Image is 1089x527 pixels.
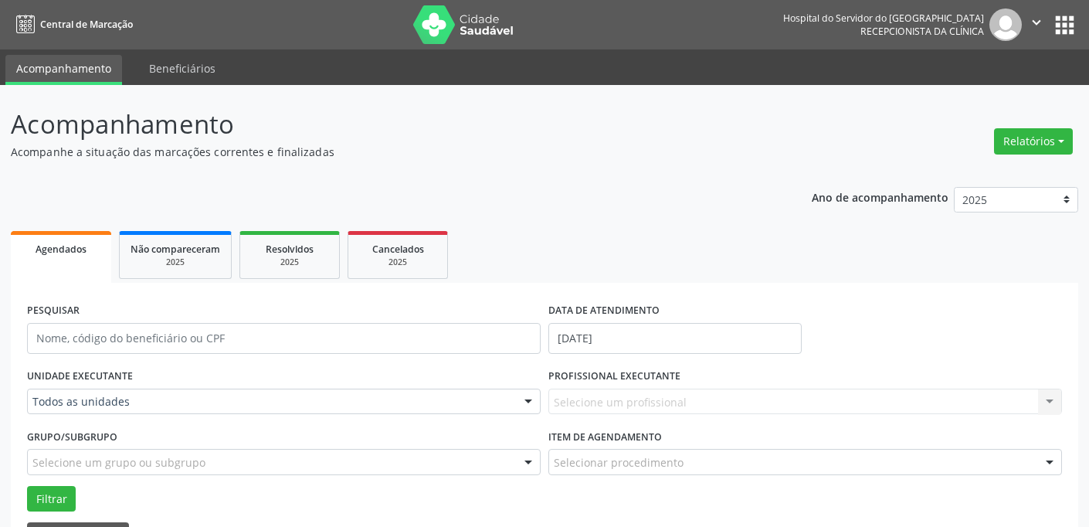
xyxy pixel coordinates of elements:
[548,299,660,323] label: DATA DE ATENDIMENTO
[1028,14,1045,31] i: 
[812,187,948,206] p: Ano de acompanhamento
[11,12,133,37] a: Central de Marcação
[27,299,80,323] label: PESQUISAR
[131,257,220,268] div: 2025
[994,128,1073,155] button: Relatórios
[27,365,133,389] label: UNIDADE EXECUTANTE
[5,55,122,85] a: Acompanhamento
[11,144,758,160] p: Acompanhe a situação das marcações correntes e finalizadas
[860,25,984,38] span: Recepcionista da clínica
[32,394,509,410] span: Todos as unidades
[548,365,680,389] label: PROFISSIONAL EXECUTANTE
[359,257,436,268] div: 2025
[40,18,133,31] span: Central de Marcação
[251,257,328,268] div: 2025
[27,323,541,354] input: Nome, código do beneficiário ou CPF
[783,12,984,25] div: Hospital do Servidor do [GEOGRAPHIC_DATA]
[554,454,684,471] span: Selecionar procedimento
[989,8,1022,41] img: img
[548,323,802,354] input: Selecione um intervalo
[548,425,662,449] label: Item de agendamento
[11,105,758,144] p: Acompanhamento
[372,243,424,256] span: Cancelados
[32,454,205,471] span: Selecione um grupo ou subgrupo
[36,243,87,256] span: Agendados
[27,486,76,512] button: Filtrar
[1051,12,1078,39] button: apps
[131,243,220,256] span: Não compareceram
[1022,8,1051,41] button: 
[27,425,117,449] label: Grupo/Subgrupo
[138,55,226,82] a: Beneficiários
[266,243,314,256] span: Resolvidos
